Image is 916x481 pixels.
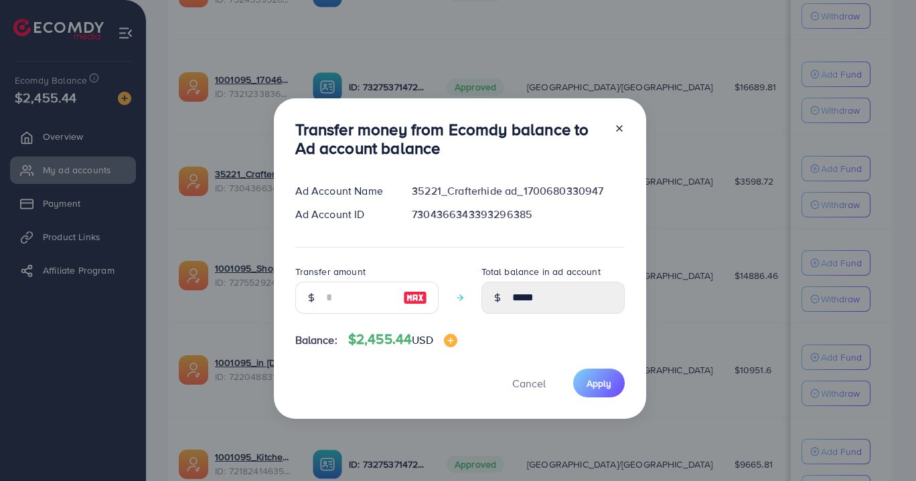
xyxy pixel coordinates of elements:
div: 35221_Crafterhide ad_1700680330947 [401,183,635,199]
button: Cancel [495,369,562,397]
h3: Transfer money from Ecomdy balance to Ad account balance [295,120,603,159]
span: Balance: [295,332,337,348]
label: Total balance in ad account [481,265,601,278]
label: Transfer amount [295,265,366,278]
div: Ad Account Name [285,183,402,199]
div: 7304366343393296385 [401,207,635,222]
iframe: Chat [859,421,906,471]
span: USD [412,332,433,347]
button: Apply [573,369,625,397]
h4: $2,455.44 [348,331,457,348]
img: image [444,334,457,347]
div: Ad Account ID [285,207,402,222]
img: image [403,290,427,306]
span: Cancel [512,376,546,391]
span: Apply [587,377,611,390]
